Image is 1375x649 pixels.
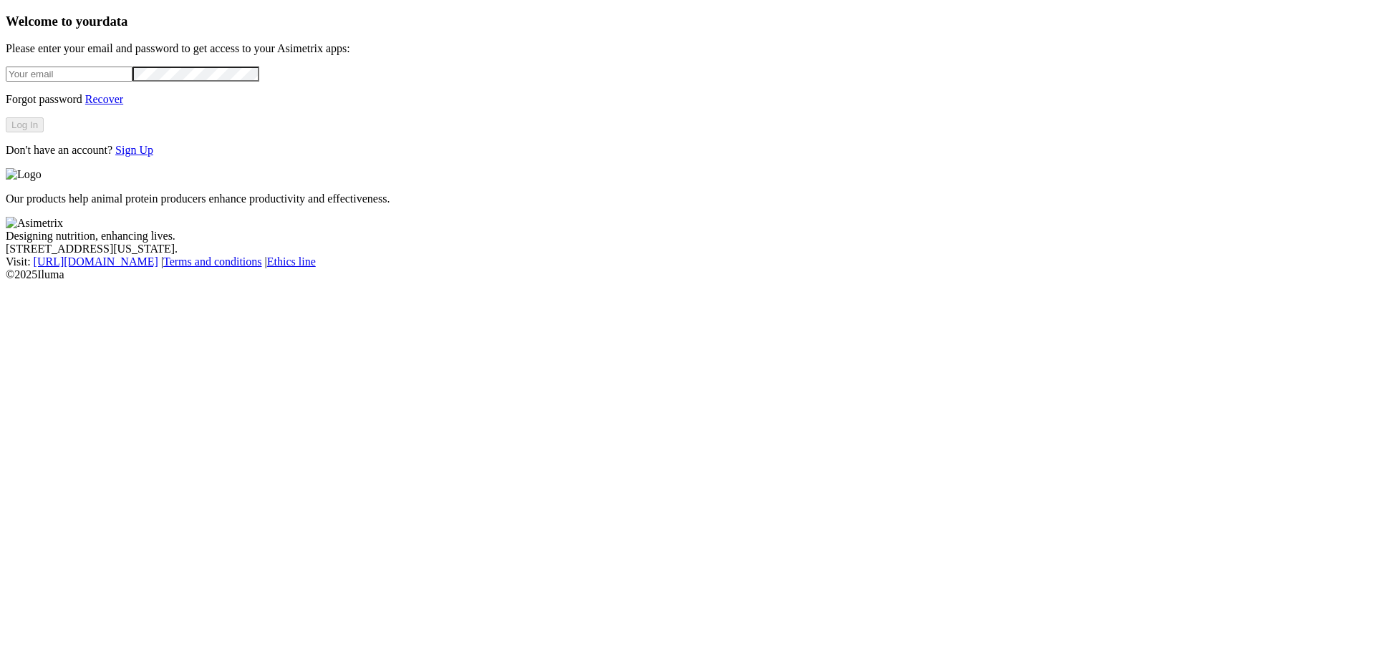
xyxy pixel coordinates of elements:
input: Your email [6,67,132,82]
div: Visit : | | [6,255,1369,268]
a: Terms and conditions [163,255,262,268]
span: data [102,14,127,29]
a: [URL][DOMAIN_NAME] [34,255,158,268]
p: Please enter your email and password to get access to your Asimetrix apps: [6,42,1369,55]
h3: Welcome to your [6,14,1369,29]
p: Our products help animal protein producers enhance productivity and effectiveness. [6,192,1369,205]
img: Logo [6,168,42,181]
a: Recover [85,93,123,105]
p: Forgot password [6,93,1369,106]
div: © 2025 Iluma [6,268,1369,281]
button: Log In [6,117,44,132]
img: Asimetrix [6,217,63,230]
div: Designing nutrition, enhancing lives. [6,230,1369,243]
a: Ethics line [267,255,316,268]
p: Don't have an account? [6,144,1369,157]
a: Sign Up [115,144,153,156]
div: [STREET_ADDRESS][US_STATE]. [6,243,1369,255]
